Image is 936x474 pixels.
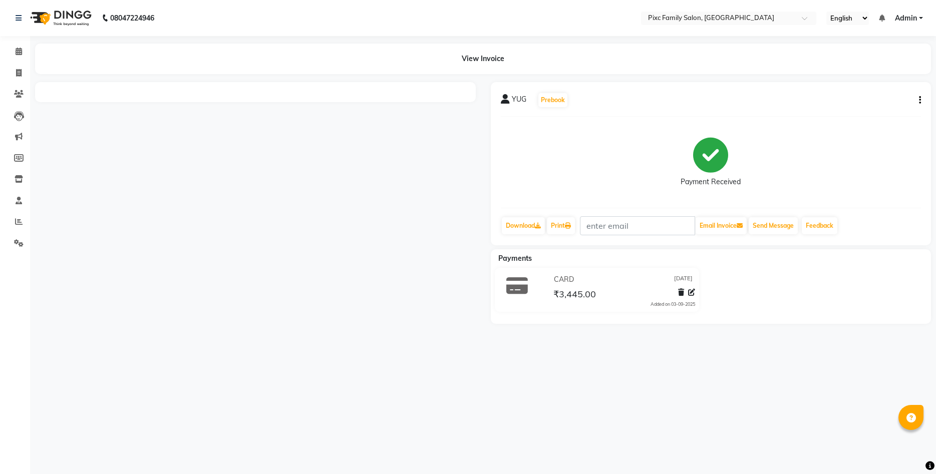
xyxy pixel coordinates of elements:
button: Prebook [538,93,567,107]
b: 08047224946 [110,4,154,32]
img: logo [26,4,94,32]
a: Print [547,217,575,234]
span: [DATE] [674,274,693,285]
button: Email Invoice [696,217,747,234]
a: Feedback [802,217,837,234]
span: YUG [512,94,526,108]
a: Download [502,217,545,234]
iframe: chat widget [894,434,926,464]
span: Payments [498,254,532,263]
span: CARD [554,274,574,285]
span: Admin [895,13,917,24]
div: Payment Received [681,177,741,187]
input: enter email [580,216,695,235]
div: Added on 03-09-2025 [651,301,695,308]
div: View Invoice [35,44,931,74]
span: ₹3,445.00 [553,288,596,302]
button: Send Message [749,217,798,234]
